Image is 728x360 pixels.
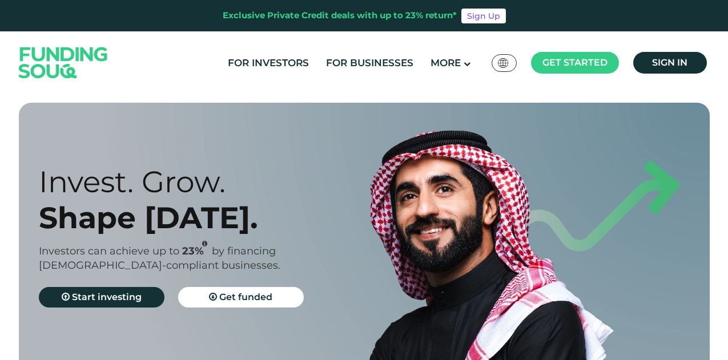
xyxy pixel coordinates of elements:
[633,52,707,74] a: Sign in
[39,200,384,236] div: Shape [DATE].
[498,58,508,68] img: SA Flag
[323,54,416,72] a: For Businesses
[72,292,142,302] span: Start investing
[461,9,506,23] a: Sign Up
[225,54,312,72] a: For Investors
[7,34,119,91] img: Logo
[542,57,608,68] span: Get started
[202,241,207,247] i: 23% IRR (expected) ~ 15% Net yield (expected)
[219,292,272,302] span: Get funded
[652,57,687,68] span: Sign in
[223,9,457,22] div: Exclusive Private Credit deals with up to 23% return*
[39,245,179,257] span: Investors can achieve up to
[39,287,164,308] a: Start investing
[178,287,304,308] a: Get funded
[431,57,461,68] span: More
[39,164,384,200] div: Invest. Grow.
[182,245,212,257] span: 23%
[39,245,280,272] span: by financing [DEMOGRAPHIC_DATA]-compliant businesses.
